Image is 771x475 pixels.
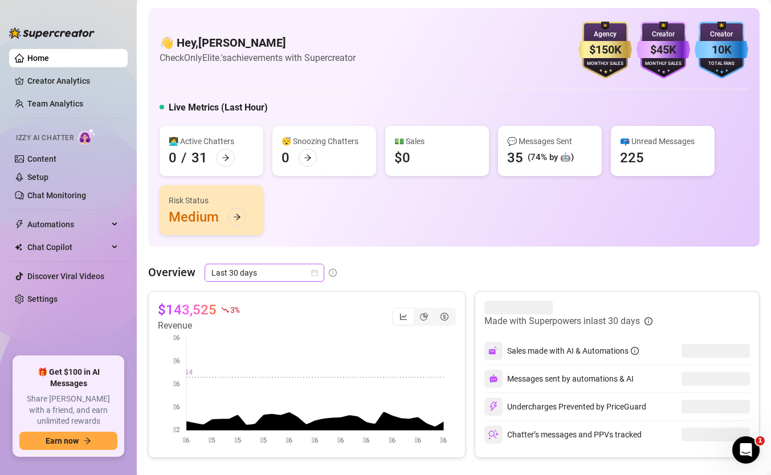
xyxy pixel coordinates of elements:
[637,41,690,59] div: $45K
[637,29,690,40] div: Creator
[27,54,49,63] a: Home
[16,133,74,144] span: Izzy AI Chatter
[9,27,95,39] img: logo-BBDzfeDw.svg
[578,29,632,40] div: Agency
[732,436,760,464] iframe: Intercom live chat
[169,101,268,114] h5: Live Metrics (Last Hour)
[507,135,593,148] div: 💬 Messages Sent
[394,135,480,148] div: 💵 Sales
[637,22,690,79] img: purple-badge-B9DA21FR.svg
[282,135,367,148] div: 😴 Snoozing Chatters
[78,128,96,145] img: AI Chatter
[528,151,574,165] div: (74% by 🤖)
[27,238,108,256] span: Chat Copilot
[83,437,91,445] span: arrow-right
[148,264,195,281] article: Overview
[578,60,632,68] div: Monthly Sales
[620,149,644,167] div: 225
[160,35,356,51] h4: 👋 Hey, [PERSON_NAME]
[169,135,254,148] div: 👩‍💻 Active Chatters
[440,313,448,321] span: dollar-circle
[484,398,646,416] div: Undercharges Prevented by PriceGuard
[756,436,765,445] span: 1
[27,294,58,304] a: Settings
[644,317,652,325] span: info-circle
[191,149,207,167] div: 31
[27,99,83,108] a: Team Analytics
[160,51,356,65] article: Check OnlyElite.'s achievements with Supercreator
[158,301,217,319] article: $143,525
[489,374,498,383] img: svg%3e
[46,436,79,445] span: Earn now
[394,149,410,167] div: $0
[507,345,639,357] div: Sales made with AI & Automations
[420,313,428,321] span: pie-chart
[631,347,639,355] span: info-circle
[15,243,22,251] img: Chat Copilot
[19,432,117,450] button: Earn nowarrow-right
[27,272,104,281] a: Discover Viral Videos
[488,402,499,412] img: svg%3e
[211,264,317,281] span: Last 30 days
[507,149,523,167] div: 35
[637,60,690,68] div: Monthly Sales
[158,319,239,333] article: Revenue
[311,269,318,276] span: calendar
[484,370,634,388] div: Messages sent by automations & AI
[27,215,108,234] span: Automations
[399,313,407,321] span: line-chart
[695,60,748,68] div: Total Fans
[695,29,748,40] div: Creator
[169,194,254,207] div: Risk Status
[222,154,230,162] span: arrow-right
[27,72,119,90] a: Creator Analytics
[15,220,24,229] span: thunderbolt
[304,154,312,162] span: arrow-right
[19,394,117,427] span: Share [PERSON_NAME] with a friend, and earn unlimited rewards
[488,429,499,440] img: svg%3e
[282,149,289,167] div: 0
[169,149,177,167] div: 0
[392,308,456,326] div: segmented control
[27,191,86,200] a: Chat Monitoring
[488,346,499,356] img: svg%3e
[620,135,705,148] div: 📪 Unread Messages
[695,41,748,59] div: 10K
[230,304,239,315] span: 3 %
[329,269,337,277] span: info-circle
[578,22,632,79] img: gold-badge-CigiZidd.svg
[695,22,748,79] img: blue-badge-DgoSNQY1.svg
[484,425,642,444] div: Chatter’s messages and PPVs tracked
[221,306,229,314] span: fall
[578,41,632,59] div: $150K
[19,367,117,389] span: 🎁 Get $100 in AI Messages
[27,154,56,163] a: Content
[484,314,640,328] article: Made with Superpowers in last 30 days
[27,173,48,182] a: Setup
[233,213,241,221] span: arrow-right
